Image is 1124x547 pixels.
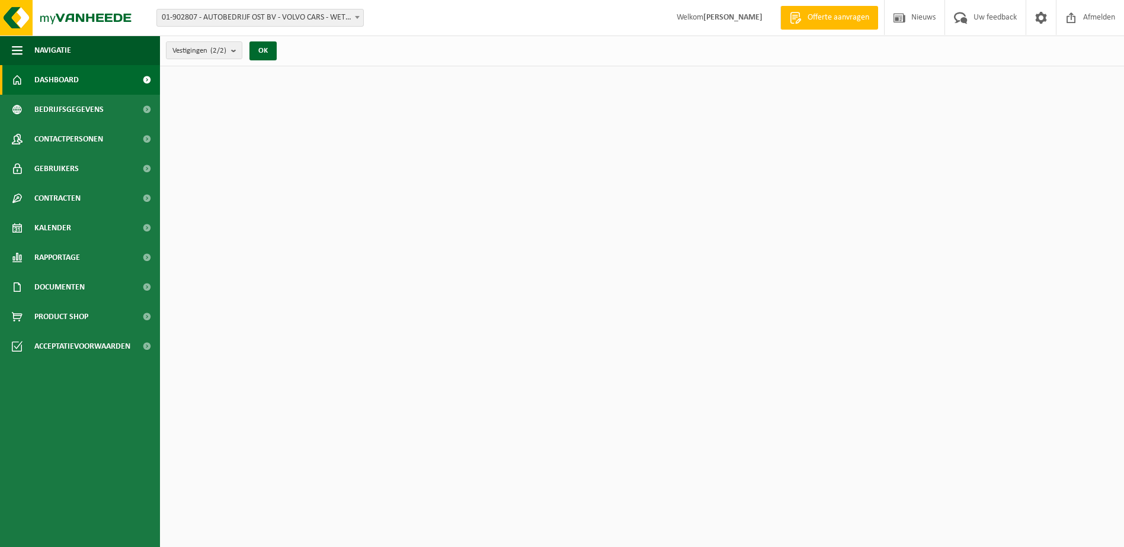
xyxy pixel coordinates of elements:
[166,41,242,59] button: Vestigingen(2/2)
[34,332,130,361] span: Acceptatievoorwaarden
[210,47,226,54] count: (2/2)
[34,95,104,124] span: Bedrijfsgegevens
[34,272,85,302] span: Documenten
[703,13,763,22] strong: [PERSON_NAME]
[34,124,103,154] span: Contactpersonen
[34,243,80,272] span: Rapportage
[34,36,71,65] span: Navigatie
[780,6,878,30] a: Offerte aanvragen
[34,154,79,184] span: Gebruikers
[157,9,363,26] span: 01-902807 - AUTOBEDRIJF OST BV - VOLVO CARS - WETTEREN
[172,42,226,60] span: Vestigingen
[805,12,872,24] span: Offerte aanvragen
[34,302,88,332] span: Product Shop
[156,9,364,27] span: 01-902807 - AUTOBEDRIJF OST BV - VOLVO CARS - WETTEREN
[34,184,81,213] span: Contracten
[34,213,71,243] span: Kalender
[249,41,277,60] button: OK
[34,65,79,95] span: Dashboard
